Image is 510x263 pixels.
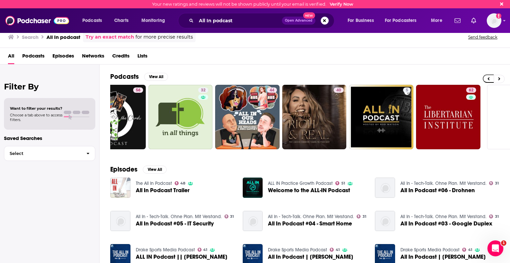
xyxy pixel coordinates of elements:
h3: Search [22,34,39,40]
a: 56 [133,87,143,93]
a: The All In Podcast [136,181,172,186]
a: 62 [466,87,476,93]
a: All In Podcast #04 - Smart Home [268,221,352,226]
button: Select [4,146,95,161]
span: 31 [495,182,499,185]
button: open menu [343,15,382,26]
h3: All In podcast [46,34,80,40]
div: Your new ratings and reviews will not be shown publicly until your email is verified. [152,2,353,7]
a: EpisodesView All [110,165,167,174]
span: 41 [468,248,472,251]
span: Monitoring [141,16,165,25]
div: Search podcasts, credits, & more... [184,13,341,28]
img: All In Podcast Trailer [110,178,130,198]
span: Open Advanced [285,19,312,22]
a: Drake Sports Media Podcast [268,247,327,253]
span: 1 [501,240,506,246]
a: 44 [267,87,277,93]
img: All In Podcast #03 - Google Duplex [375,211,395,231]
span: 41 [203,248,207,251]
span: 51 [341,182,345,185]
a: All In - Tech-Talk. Ohne Plan. Mit Verstand. [400,181,486,186]
a: 32 [198,87,208,93]
button: View All [144,73,168,81]
a: All In Podcast #05 - IT Security [136,221,214,226]
span: Podcasts [82,16,102,25]
a: Podchaser - Follow, Share and Rate Podcasts [5,14,69,27]
span: More [431,16,442,25]
a: 41 [198,248,208,252]
span: 31 [230,215,234,218]
img: Welcome to the ALL-IN Podcast [243,178,263,198]
img: All In Podcast #05 - IT Security [110,211,130,231]
span: Lists [137,51,147,64]
span: 62 [469,87,473,94]
a: All In Podcast #06 - Drohnen [400,188,475,193]
h2: Filter By [4,82,95,91]
button: open menu [78,15,111,26]
span: Credits [112,51,129,64]
a: 41 [462,248,472,252]
span: 5 [406,87,408,94]
a: 62 [416,85,480,149]
span: For Business [348,16,374,25]
span: 31 [495,215,499,218]
a: 44 [215,85,280,149]
iframe: Intercom live chat [487,240,503,256]
a: 40 [282,85,347,149]
p: Saved Searches [4,135,95,141]
span: Welcome to the ALL-IN Podcast [268,188,350,193]
a: Try an exact match [86,33,134,41]
span: for more precise results [135,33,193,41]
span: 32 [201,87,206,94]
a: 31 [489,181,499,185]
a: PodcastsView All [110,72,168,81]
img: User Profile [487,13,501,28]
span: All In Podcast | [PERSON_NAME] [268,254,353,260]
button: open menu [426,15,451,26]
a: 32 [148,85,213,149]
a: All In - Tech-Talk. Ohne Plan. Mit Verstand. [268,214,354,219]
a: Episodes [52,51,74,64]
span: 44 [270,87,274,94]
span: 40 [336,87,341,94]
a: Show notifications dropdown [452,15,463,26]
a: Networks [82,51,104,64]
a: Verify Now [330,2,353,7]
a: All In Podcast #03 - Google Duplex [400,221,492,226]
a: All In - Tech-Talk. Ohne Plan. Mit Verstand. [136,214,222,219]
h2: Episodes [110,165,137,174]
a: ALL IN Podcast || Conor Enright [136,254,227,260]
a: 31 [489,214,499,218]
a: All In Podcast | Okay Djamgouz [268,254,353,260]
a: 41 [330,248,340,252]
span: 56 [136,87,140,94]
span: New [303,12,315,19]
a: Podcasts [22,51,44,64]
a: 48 [175,181,186,185]
a: 56 [81,85,146,149]
a: Drake Sports Media Podcast [136,247,195,253]
span: Choose a tab above to access filters. [10,113,62,122]
span: Logged in as tgilbride [487,13,501,28]
span: All In Podcast | [PERSON_NAME] [400,254,486,260]
a: 31 [357,214,366,218]
a: All In Podcast Trailer [136,188,190,193]
span: Want to filter your results? [10,106,62,111]
a: 40 [334,87,344,93]
span: ALL IN Podcast || [PERSON_NAME] [136,254,227,260]
img: All In Podcast #06 - Drohnen [375,178,395,198]
a: All In - Tech-Talk. Ohne Plan. Mit Verstand. [400,214,486,219]
a: 5 [403,87,411,93]
h2: Podcasts [110,72,139,81]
